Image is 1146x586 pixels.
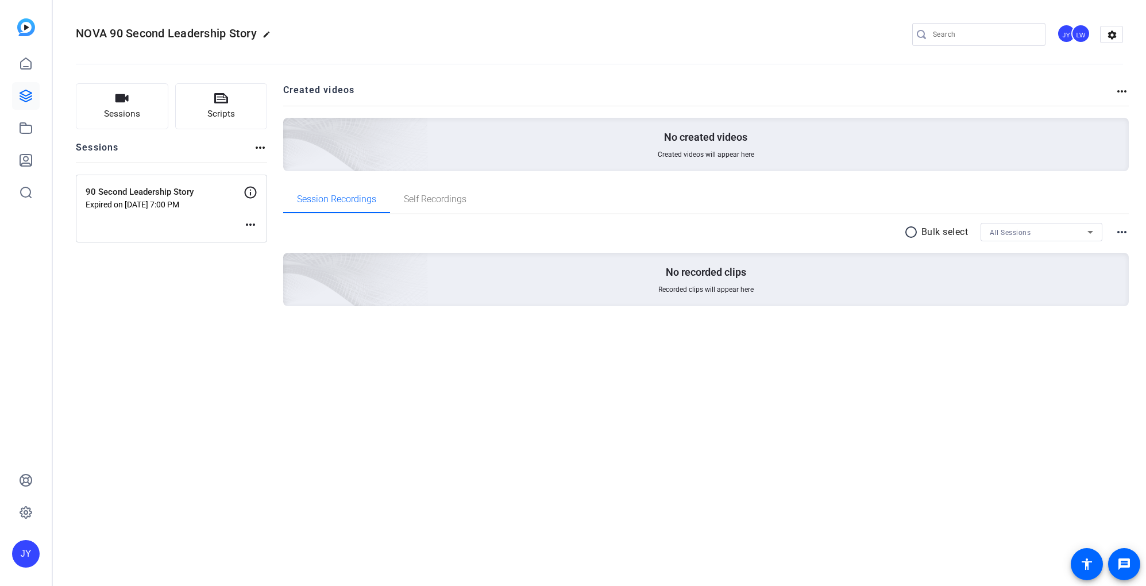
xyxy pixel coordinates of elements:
[1115,84,1129,98] mat-icon: more_horiz
[1057,24,1077,44] ngx-avatar: Jenna Young
[76,141,119,163] h2: Sessions
[76,26,257,40] span: NOVA 90 Second Leadership Story
[921,225,968,239] p: Bulk select
[155,139,429,388] img: embarkstudio-empty-session.png
[1115,225,1129,239] mat-icon: more_horiz
[86,186,244,199] p: 90 Second Leadership Story
[17,18,35,36] img: blue-gradient.svg
[104,107,140,121] span: Sessions
[1071,24,1091,44] ngx-avatar: Lilliana Winkworth
[658,285,754,294] span: Recorded clips will appear here
[297,195,376,204] span: Session Recordings
[283,83,1116,106] h2: Created videos
[86,200,244,209] p: Expired on [DATE] 7:00 PM
[207,107,235,121] span: Scripts
[1071,24,1090,43] div: LW
[404,195,466,204] span: Self Recordings
[244,218,257,232] mat-icon: more_horiz
[253,141,267,155] mat-icon: more_horiz
[658,150,754,159] span: Created videos will appear here
[664,130,747,144] p: No created videos
[155,4,429,253] img: Creted videos background
[925,515,1132,572] iframe: Drift Widget Chat Controller
[1101,26,1124,44] mat-icon: settings
[263,30,276,44] mat-icon: edit
[933,28,1036,41] input: Search
[175,83,268,129] button: Scripts
[666,265,746,279] p: No recorded clips
[1057,24,1076,43] div: JY
[990,229,1031,237] span: All Sessions
[12,540,40,568] div: JY
[76,83,168,129] button: Sessions
[904,225,921,239] mat-icon: radio_button_unchecked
